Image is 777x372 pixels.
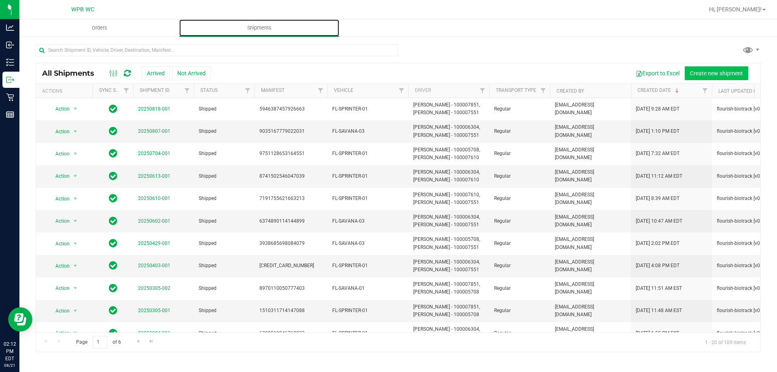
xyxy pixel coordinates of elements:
span: 7191755621663213 [259,195,323,202]
a: 20250704-001 [138,151,170,156]
span: 8970110050777403 [259,285,323,292]
a: 20250429-001 [138,240,170,246]
span: Shipped [199,285,250,292]
span: Regular [494,329,545,337]
span: flourish-biotrack [v0.1.0] [717,172,769,180]
button: Create new shipment [685,66,748,80]
span: [DATE] 7:32 AM EDT [636,150,679,157]
button: Not Arrived [172,66,211,80]
span: Hi, [PERSON_NAME]! [709,6,762,13]
span: Shipped [199,172,250,180]
a: Status [200,87,218,93]
span: [EMAIL_ADDRESS][DOMAIN_NAME] [555,168,626,184]
span: In Sync [109,327,117,339]
p: 08/21 [4,362,16,368]
a: Created By [556,88,584,94]
a: Filter [314,84,327,98]
span: flourish-biotrack [v0.1.0] [717,285,769,292]
span: [PERSON_NAME] - 100006304, [PERSON_NAME] - 100007551 [413,213,484,229]
span: 6374890114144899 [259,217,323,225]
input: 1 [93,336,107,349]
span: Action [48,193,70,204]
span: Regular [494,128,545,135]
inline-svg: Retail [6,93,14,101]
span: 3938685698084079 [259,240,323,247]
span: FL-SPRINTER-01 [332,150,403,157]
span: WPB WC [71,6,94,13]
a: 20250807-001 [138,128,170,134]
span: Regular [494,150,545,157]
button: Arrived [142,66,170,80]
a: Go to the last page [146,336,157,347]
span: Action [48,305,70,317]
span: Shipped [199,307,250,315]
span: In Sync [109,103,117,115]
span: [PERSON_NAME] - 100006304, [PERSON_NAME] - 100007551 [413,258,484,274]
span: Shipped [199,217,250,225]
a: Shipments [179,19,339,36]
a: Created Date [637,87,680,93]
span: flourish-biotrack [v0.1.0] [717,262,769,270]
a: 20250305-001 [138,308,170,313]
span: 9035167779022031 [259,128,323,135]
span: flourish-biotrack [v0.1.0] [717,307,769,315]
span: FL-SPRINTER-01 [332,195,403,202]
span: [EMAIL_ADDRESS][DOMAIN_NAME] [555,101,626,117]
span: flourish-biotrack [v0.1.0] [717,195,769,202]
span: FL-SAVANA-03 [332,128,403,135]
span: Shipped [199,128,250,135]
a: Filter [537,84,550,98]
span: select [70,193,81,204]
span: Shipped [199,150,250,157]
span: [CREDIT_CARD_NUMBER] [259,262,323,270]
span: select [70,126,81,137]
span: select [70,215,81,227]
p: 02:12 PM EDT [4,340,16,362]
span: Action [48,170,70,182]
span: [PERSON_NAME] - 100007851, [PERSON_NAME] - 100005708 [413,281,484,296]
span: Action [48,238,70,249]
span: Action [48,283,70,294]
inline-svg: Analytics [6,23,14,32]
a: 20250305-002 [138,285,170,291]
span: Regular [494,105,545,113]
span: select [70,327,81,339]
a: 20250602-001 [138,218,170,224]
span: select [70,260,81,272]
span: Action [48,260,70,272]
span: select [70,170,81,182]
a: Manifest [261,87,284,93]
span: Action [48,103,70,115]
th: Driver [408,84,489,98]
span: Regular [494,307,545,315]
inline-svg: Outbound [6,76,14,84]
inline-svg: Inventory [6,58,14,66]
span: 5946387457926663 [259,105,323,113]
span: In Sync [109,148,117,159]
inline-svg: Inbound [6,41,14,49]
span: [EMAIL_ADDRESS][DOMAIN_NAME] [555,146,626,162]
span: In Sync [109,215,117,227]
span: Regular [494,240,545,247]
span: 8741502546047039 [259,172,323,180]
span: flourish-biotrack [v0.1.0] [717,240,769,247]
span: [DATE] 1:10 PM EDT [636,128,679,135]
span: [DATE] 9:28 AM EDT [636,105,679,113]
span: [DATE] 11:51 AM EST [636,285,682,292]
span: flourish-biotrack [v0.1.0] [717,329,769,337]
span: Shipped [199,105,250,113]
span: flourish-biotrack [v0.1.0] [717,128,769,135]
span: Create new shipment [690,70,743,77]
span: [DATE] 11:12 AM EDT [636,172,682,180]
span: select [70,305,81,317]
span: Shipped [199,262,250,270]
span: flourish-biotrack [v0.1.0] [717,105,769,113]
span: FL-SAVANA-01 [332,285,403,292]
span: In Sync [109,170,117,182]
span: [DATE] 1:55 PM EST [636,329,679,337]
a: Filter [395,84,408,98]
span: [EMAIL_ADDRESS][DOMAIN_NAME] [555,325,626,341]
span: Regular [494,217,545,225]
button: Export to Excel [631,66,685,80]
span: In Sync [109,283,117,294]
